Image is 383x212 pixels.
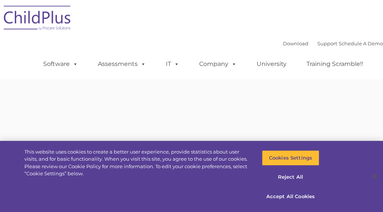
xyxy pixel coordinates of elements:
a: Company [192,57,244,72]
button: Cookies Settings [262,150,319,166]
button: Accept All Cookies [262,189,319,205]
a: Download [283,40,308,46]
a: University [249,57,294,72]
a: IT [158,57,187,72]
a: Support [317,40,337,46]
a: Software [36,57,86,72]
button: Close [366,168,383,185]
a: Schedule A Demo [339,40,383,46]
a: Training Scramble!! [299,57,371,72]
a: Assessments [90,57,153,72]
button: Reject All [262,170,319,185]
div: This website uses cookies to create a better user experience, provide statistics about user visit... [24,148,250,178]
font: | [283,40,383,46]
